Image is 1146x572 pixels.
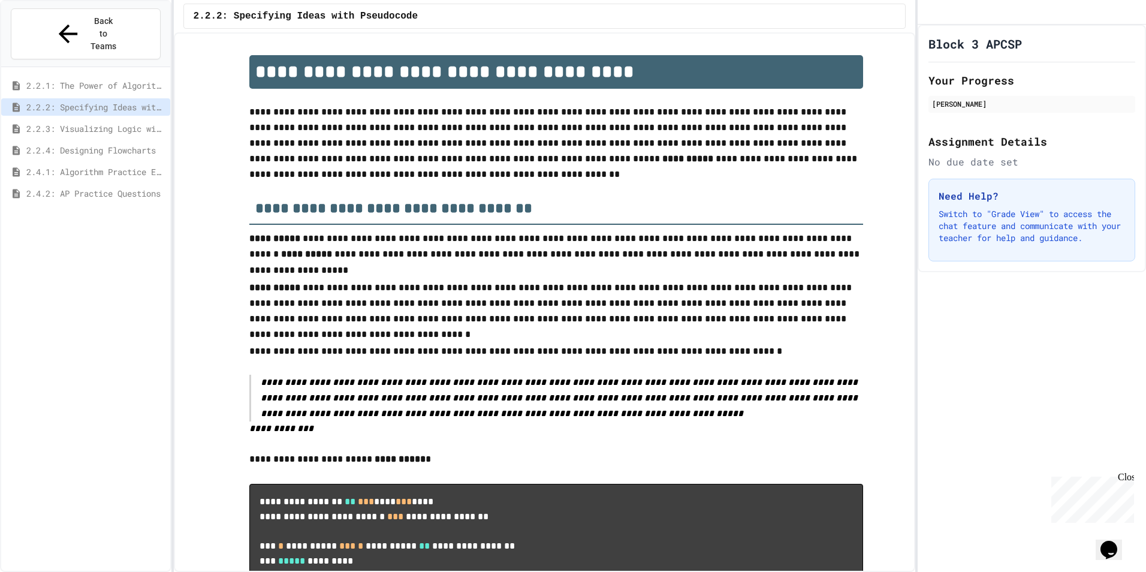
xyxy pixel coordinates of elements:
div: Chat with us now!Close [5,5,83,76]
h1: Block 3 APCSP [928,35,1022,52]
span: 2.2.1: The Power of Algorithms [26,79,165,92]
iframe: chat widget [1047,472,1134,523]
p: Switch to "Grade View" to access the chat feature and communicate with your teacher for help and ... [939,208,1125,244]
span: 2.2.4: Designing Flowcharts [26,144,165,156]
div: No due date set [928,155,1135,169]
div: [PERSON_NAME] [932,98,1132,109]
span: 2.4.2: AP Practice Questions [26,187,165,200]
h3: Need Help? [939,189,1125,203]
iframe: chat widget [1096,524,1134,560]
button: Back to Teams [11,8,161,59]
span: 2.2.3: Visualizing Logic with Flowcharts [26,122,165,135]
h2: Your Progress [928,72,1135,89]
span: 2.2.2: Specifying Ideas with Pseudocode [26,101,165,113]
h2: Assignment Details [928,133,1135,150]
span: 2.2.2: Specifying Ideas with Pseudocode [194,9,418,23]
span: Back to Teams [89,15,117,53]
span: 2.4.1: Algorithm Practice Exercises [26,165,165,178]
